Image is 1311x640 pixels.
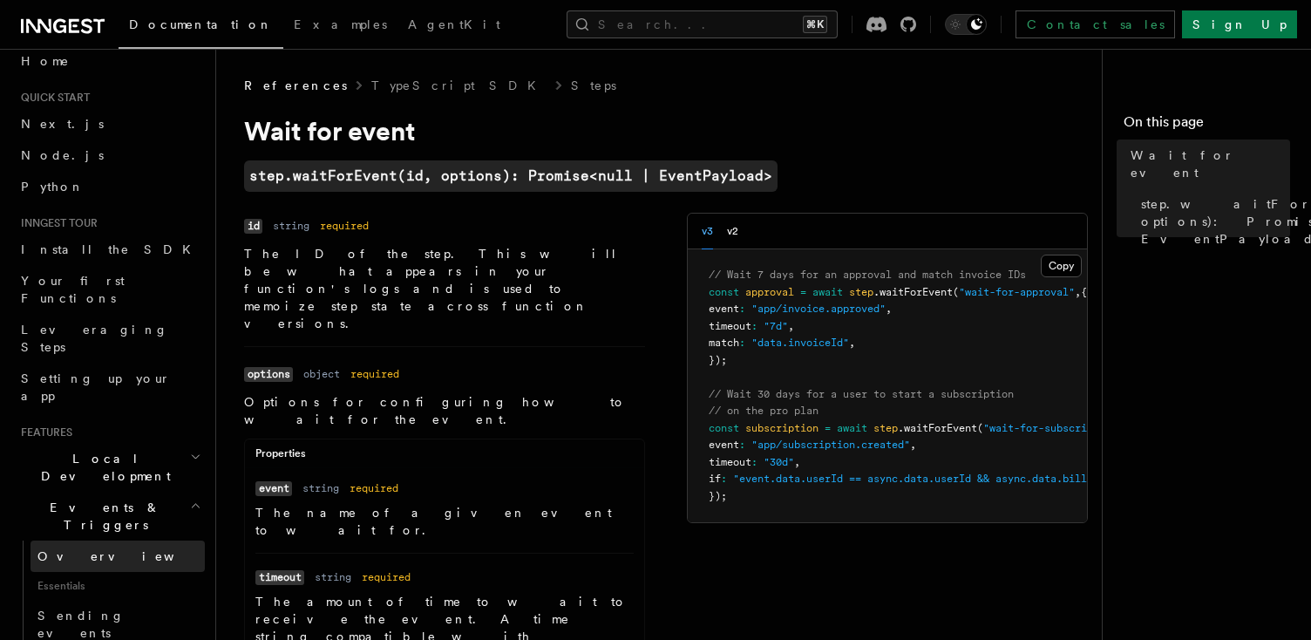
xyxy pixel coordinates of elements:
[898,422,977,434] span: .waitForEvent
[31,541,205,572] a: Overview
[1182,10,1297,38] a: Sign Up
[751,439,910,451] span: "app/subscription.created"
[1081,286,1087,298] span: {
[803,16,827,33] kbd: ⌘K
[709,286,739,298] span: const
[977,422,983,434] span: (
[739,439,745,451] span: :
[14,91,90,105] span: Quick start
[1041,255,1082,277] button: Copy
[849,337,855,349] span: ,
[37,549,217,563] span: Overview
[751,337,849,349] span: "data.invoiceId"
[119,5,283,49] a: Documentation
[14,426,72,439] span: Features
[945,14,987,35] button: Toggle dark mode
[727,214,738,249] button: v2
[315,570,351,584] dd: string
[320,219,369,233] dd: required
[129,17,273,31] span: Documentation
[739,337,745,349] span: :
[14,443,205,492] button: Local Development
[245,446,644,468] div: Properties
[745,422,819,434] span: subscription
[244,77,347,94] span: References
[21,148,104,162] span: Node.js
[764,456,794,468] span: "30d"
[244,219,262,234] code: id
[800,286,806,298] span: =
[14,45,205,77] a: Home
[21,274,125,305] span: Your first Functions
[788,320,794,332] span: ,
[303,367,340,381] dd: object
[362,570,411,584] dd: required
[794,456,800,468] span: ,
[21,371,171,403] span: Setting up your app
[14,314,205,363] a: Leveraging Steps
[21,323,168,354] span: Leveraging Steps
[709,473,721,485] span: if
[1075,286,1081,298] span: ,
[244,367,293,382] code: options
[709,490,727,502] span: });
[709,422,739,434] span: const
[571,77,616,94] a: Steps
[21,52,70,70] span: Home
[14,216,98,230] span: Inngest tour
[567,10,838,38] button: Search...⌘K
[812,286,843,298] span: await
[244,245,645,332] p: The ID of the step. This will be what appears in your function's logs and is used to memoize step...
[21,180,85,194] span: Python
[751,456,757,468] span: :
[709,456,751,468] span: timeout
[709,388,1014,400] span: // Wait 30 days for a user to start a subscription
[21,117,104,131] span: Next.js
[709,303,739,315] span: event
[709,320,751,332] span: timeout
[14,140,205,171] a: Node.js
[350,481,398,495] dd: required
[244,393,645,428] p: Options for configuring how to wait for the event.
[302,481,339,495] dd: string
[14,450,190,485] span: Local Development
[244,115,941,146] h1: Wait for event
[733,473,1197,485] span: "event.data.userId == async.data.userId && async.data.billing_plan == 'pro'"
[14,492,205,541] button: Events & Triggers
[886,303,892,315] span: ,
[37,609,125,640] span: Sending events
[14,265,205,314] a: Your first Functions
[825,422,831,434] span: =
[721,473,727,485] span: :
[255,481,292,496] code: event
[14,171,205,202] a: Python
[983,422,1124,434] span: "wait-for-subscription"
[255,570,304,585] code: timeout
[397,5,511,47] a: AgentKit
[31,572,205,600] span: Essentials
[1131,146,1290,181] span: Wait for event
[910,439,916,451] span: ,
[739,303,745,315] span: :
[244,160,778,192] a: step.waitForEvent(id, options): Promise<null | EventPayload>
[953,286,959,298] span: (
[709,439,739,451] span: event
[255,504,634,539] p: The name of a given event to wait for.
[959,286,1075,298] span: "wait-for-approval"
[849,286,873,298] span: step
[408,17,500,31] span: AgentKit
[702,214,713,249] button: v3
[283,5,397,47] a: Examples
[14,499,190,534] span: Events & Triggers
[1124,112,1290,140] h4: On this page
[873,422,898,434] span: step
[751,320,757,332] span: :
[873,286,953,298] span: .waitForEvent
[745,286,794,298] span: approval
[14,108,205,140] a: Next.js
[350,367,399,381] dd: required
[371,77,547,94] a: TypeScript SDK
[1124,140,1290,188] a: Wait for event
[1016,10,1175,38] a: Contact sales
